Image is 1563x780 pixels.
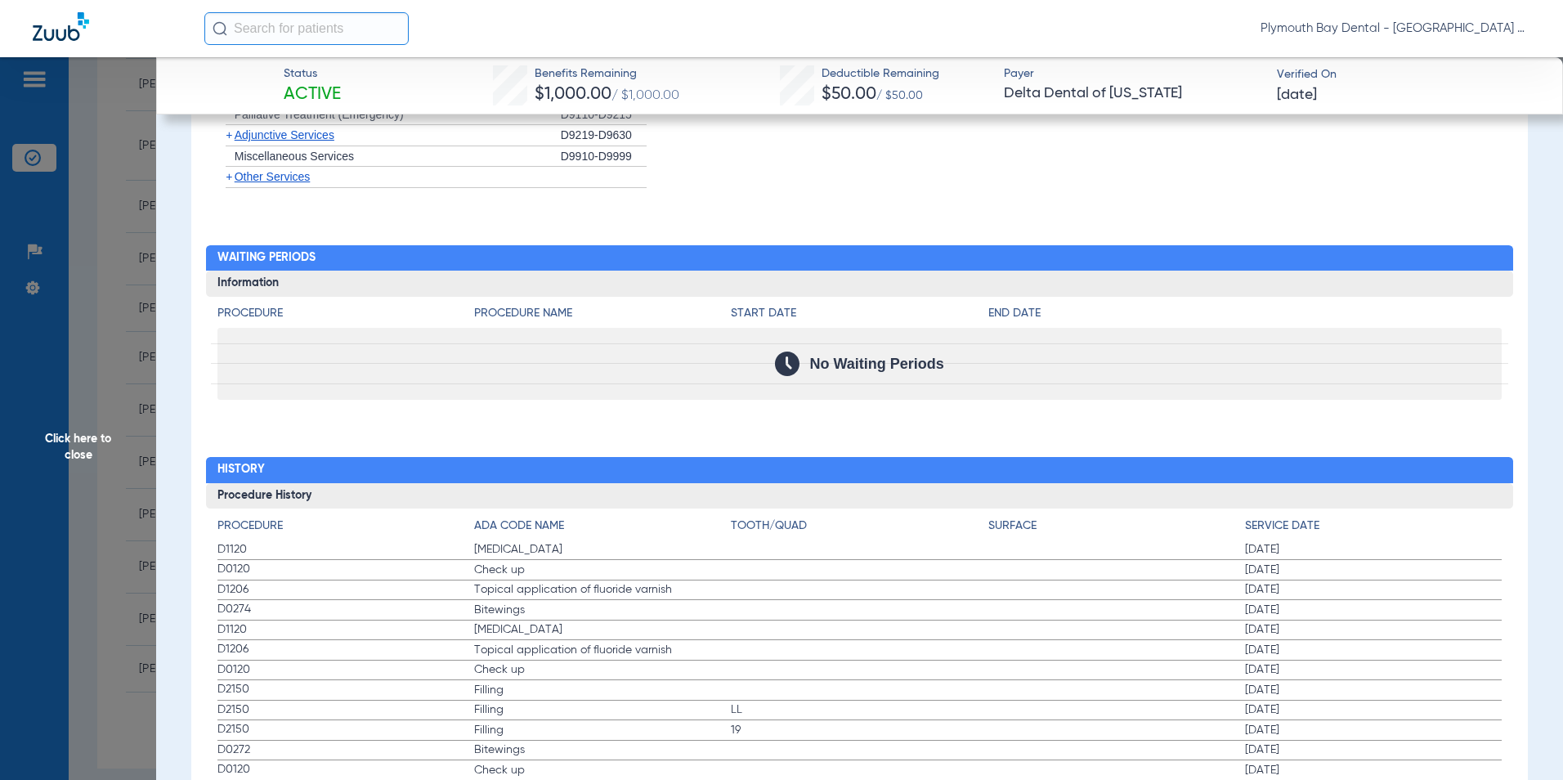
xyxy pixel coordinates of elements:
span: / $50.00 [876,90,923,101]
app-breakdown-title: Procedure [217,518,474,540]
span: + [226,128,232,141]
span: Active [284,83,341,106]
span: Deductible Remaining [822,65,939,83]
app-breakdown-title: Start Date [731,305,988,328]
span: Check up [474,762,731,778]
span: Check up [474,661,731,678]
span: D1206 [217,641,474,658]
span: Topical application of fluoride varnish [474,642,731,658]
span: $50.00 [822,86,876,103]
app-breakdown-title: Procedure Name [474,305,731,328]
span: [DATE] [1245,642,1502,658]
h3: Procedure History [206,483,1514,509]
span: Bitewings [474,742,731,758]
h3: Information [206,271,1514,297]
span: + [226,170,232,183]
app-breakdown-title: Procedure [217,305,474,328]
span: Palliative Treatment (Emergency) [235,108,404,121]
span: [DATE] [1245,621,1502,638]
span: Adjunctive Services [235,128,334,141]
app-breakdown-title: Surface [988,518,1245,540]
span: D1120 [217,541,474,558]
span: [DATE] [1245,682,1502,698]
span: D1206 [217,581,474,598]
span: $1,000.00 [535,86,611,103]
span: [DATE] [1245,722,1502,738]
span: Filling [474,682,731,698]
h4: Tooth/Quad [731,518,988,535]
app-breakdown-title: End Date [988,305,1503,328]
span: Filling [474,722,731,738]
h4: Procedure [217,518,474,535]
span: D2150 [217,721,474,738]
span: Bitewings [474,602,731,618]
app-breakdown-title: Service Date [1245,518,1502,540]
span: Delta Dental of [US_STATE] [1004,83,1263,104]
input: Search for patients [204,12,409,45]
span: Miscellaneous Services [235,150,354,163]
h4: End Date [988,305,1503,322]
h4: ADA Code Name [474,518,731,535]
img: Search Icon [213,21,227,36]
h4: Surface [988,518,1245,535]
div: D9910-D9999 [561,146,647,168]
span: [DATE] [1245,581,1502,598]
span: [MEDICAL_DATA] [474,541,731,558]
h4: Service Date [1245,518,1502,535]
img: Calendar [775,352,799,376]
span: Filling [474,702,731,718]
span: LL [731,702,988,718]
span: [DATE] [1245,661,1502,678]
span: [MEDICAL_DATA] [474,621,731,638]
span: Topical application of fluoride varnish [474,581,731,598]
span: Other Services [235,170,311,183]
span: 19 [731,722,988,738]
img: Zuub Logo [33,12,89,41]
app-breakdown-title: Tooth/Quad [731,518,988,540]
span: Check up [474,562,731,578]
span: D0120 [217,761,474,778]
span: D0274 [217,601,474,618]
span: [DATE] [1277,85,1317,105]
span: D1120 [217,621,474,639]
span: Verified On [1277,66,1536,83]
span: [DATE] [1245,602,1502,618]
span: D0272 [217,742,474,759]
span: D0120 [217,561,474,578]
div: D9219-D9630 [561,125,647,146]
span: Status [284,65,341,83]
span: / $1,000.00 [611,89,679,102]
h4: Procedure Name [474,305,731,322]
h4: Procedure [217,305,474,322]
div: D9110-D9215 [561,105,647,126]
h2: History [206,457,1514,483]
span: Benefits Remaining [535,65,679,83]
span: [DATE] [1245,562,1502,578]
h4: Start Date [731,305,988,322]
span: Plymouth Bay Dental - [GEOGRAPHIC_DATA] Dental [1261,20,1530,37]
span: [DATE] [1245,702,1502,718]
span: Payer [1004,65,1263,83]
span: No Waiting Periods [809,356,943,372]
span: [DATE] [1245,541,1502,558]
h2: Waiting Periods [206,245,1514,271]
iframe: Chat Widget [1481,702,1563,780]
span: D0120 [217,661,474,679]
app-breakdown-title: ADA Code Name [474,518,731,540]
span: D2150 [217,702,474,719]
span: [DATE] [1245,762,1502,778]
span: [DATE] [1245,742,1502,758]
span: D2150 [217,681,474,698]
